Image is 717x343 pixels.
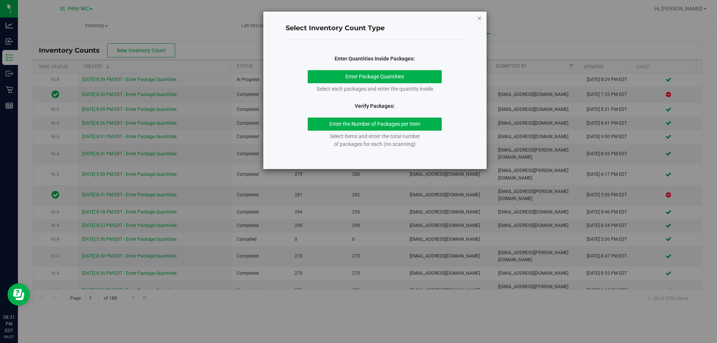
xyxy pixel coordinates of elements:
span: Verify Packages: [355,103,395,109]
span: Select each packages and enter the quantity inside [317,86,433,92]
span: Enter Quantities Inside Packages: [335,56,415,62]
iframe: Resource center [7,283,30,306]
h4: Select Inventory Count Type [286,24,464,33]
button: Enter Package Quantities [308,70,442,83]
span: Select items and enter the total number of packages for each (no scanning) [330,133,420,147]
button: Enter the Number of Packages per Item [308,118,442,131]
